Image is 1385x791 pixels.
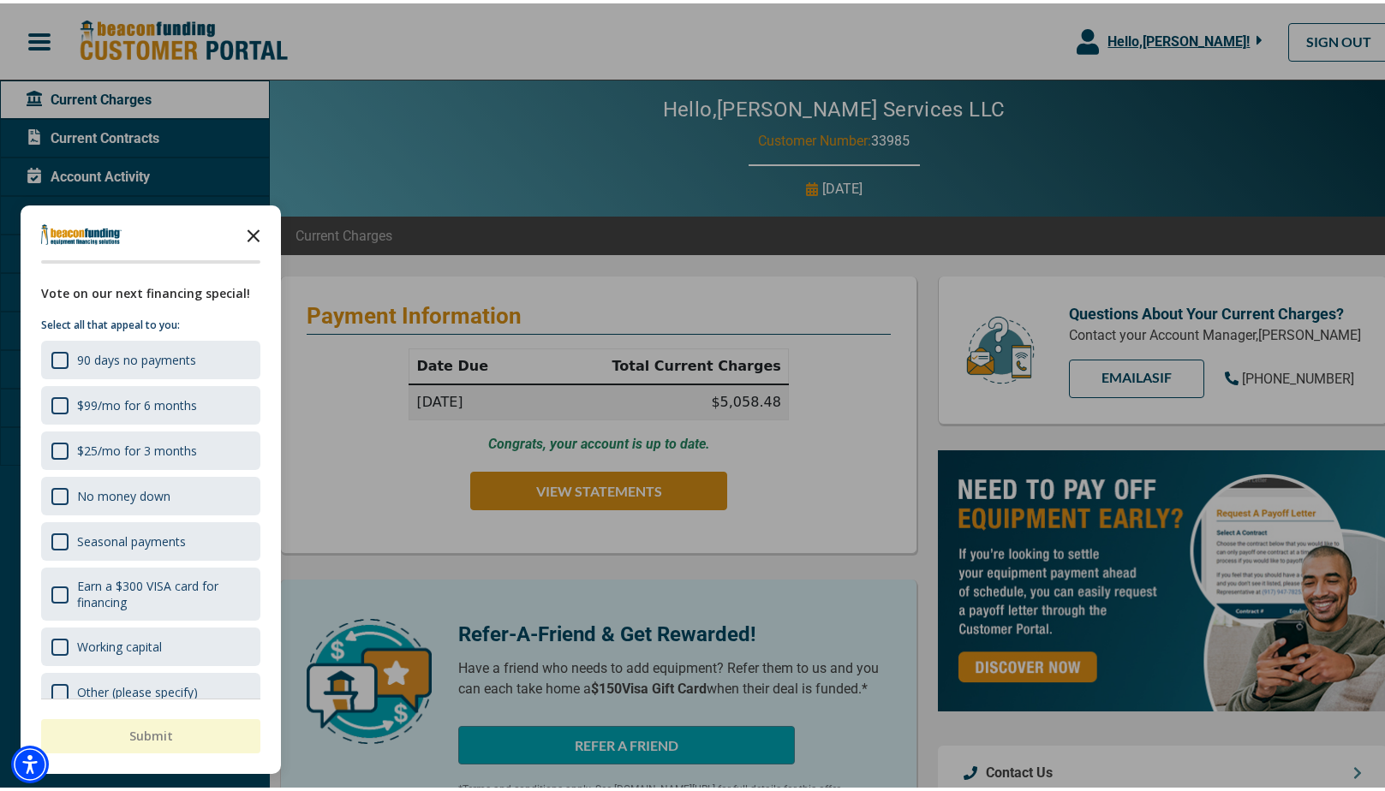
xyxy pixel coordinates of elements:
[41,383,260,421] div: $99/mo for 6 months
[41,281,260,300] div: Vote on our next financing special!
[77,530,186,546] div: Seasonal payments
[236,214,271,248] button: Close the survey
[77,348,196,365] div: 90 days no payments
[11,742,49,780] div: Accessibility Menu
[41,669,260,708] div: Other (please specify)
[41,428,260,467] div: $25/mo for 3 months
[77,635,162,651] div: Working capital
[21,202,281,770] div: Survey
[41,337,260,376] div: 90 days no payments
[77,439,197,455] div: $25/mo for 3 months
[77,681,198,697] div: Other (please specify)
[77,574,250,607] div: Earn a $300 VISA card for financing
[41,519,260,557] div: Seasonal payments
[41,221,122,241] img: Company logo
[41,473,260,512] div: No money down
[77,485,170,501] div: No money down
[41,564,260,617] div: Earn a $300 VISA card for financing
[41,716,260,750] button: Submit
[77,394,197,410] div: $99/mo for 6 months
[41,313,260,330] p: Select all that appeal to you:
[41,624,260,663] div: Working capital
